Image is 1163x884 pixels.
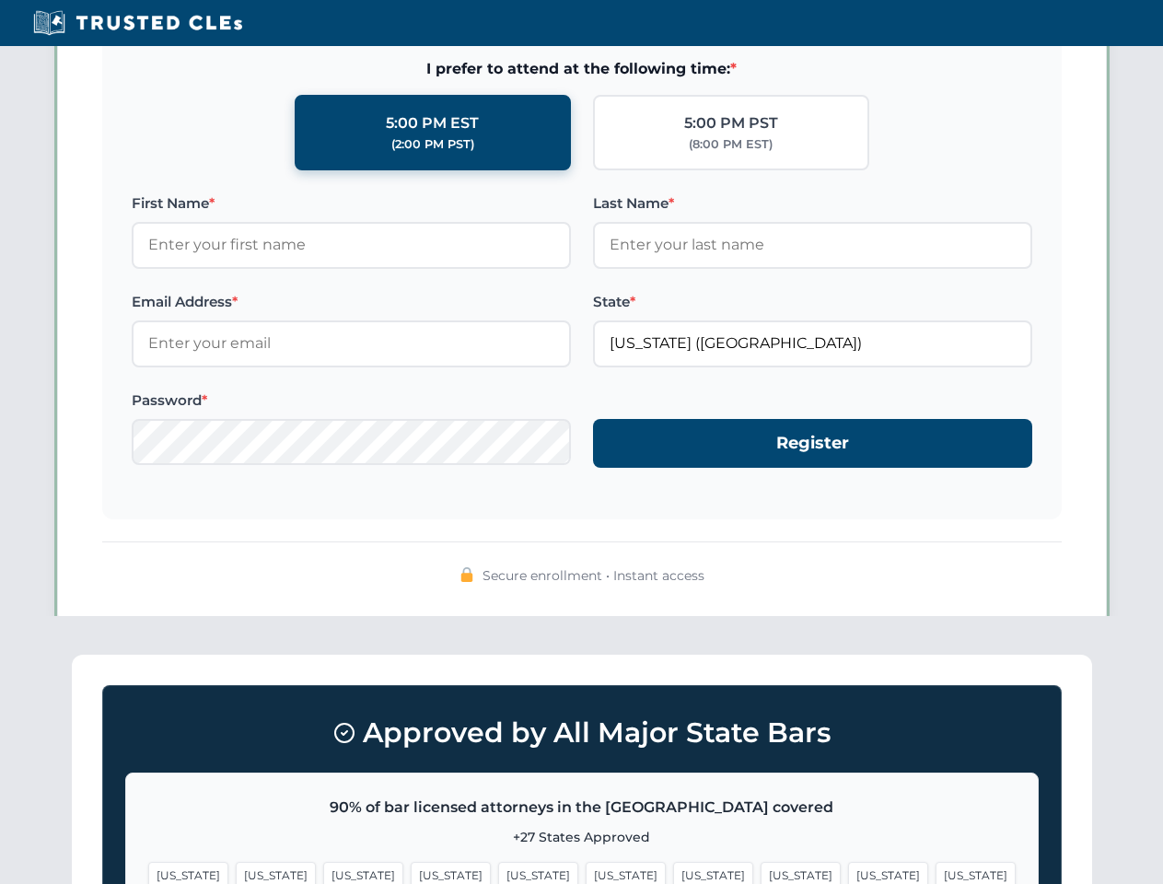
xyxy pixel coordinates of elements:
[132,192,571,215] label: First Name
[483,565,704,586] span: Secure enrollment • Instant access
[132,222,571,268] input: Enter your first name
[684,111,778,135] div: 5:00 PM PST
[593,222,1032,268] input: Enter your last name
[28,9,248,37] img: Trusted CLEs
[593,291,1032,313] label: State
[593,192,1032,215] label: Last Name
[148,796,1016,820] p: 90% of bar licensed attorneys in the [GEOGRAPHIC_DATA] covered
[391,135,474,154] div: (2:00 PM PST)
[459,567,474,582] img: 🔒
[386,111,479,135] div: 5:00 PM EST
[593,419,1032,468] button: Register
[132,390,571,412] label: Password
[132,57,1032,81] span: I prefer to attend at the following time:
[125,708,1039,758] h3: Approved by All Major State Bars
[593,320,1032,366] input: Florida (FL)
[132,320,571,366] input: Enter your email
[148,827,1016,847] p: +27 States Approved
[132,291,571,313] label: Email Address
[689,135,773,154] div: (8:00 PM EST)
